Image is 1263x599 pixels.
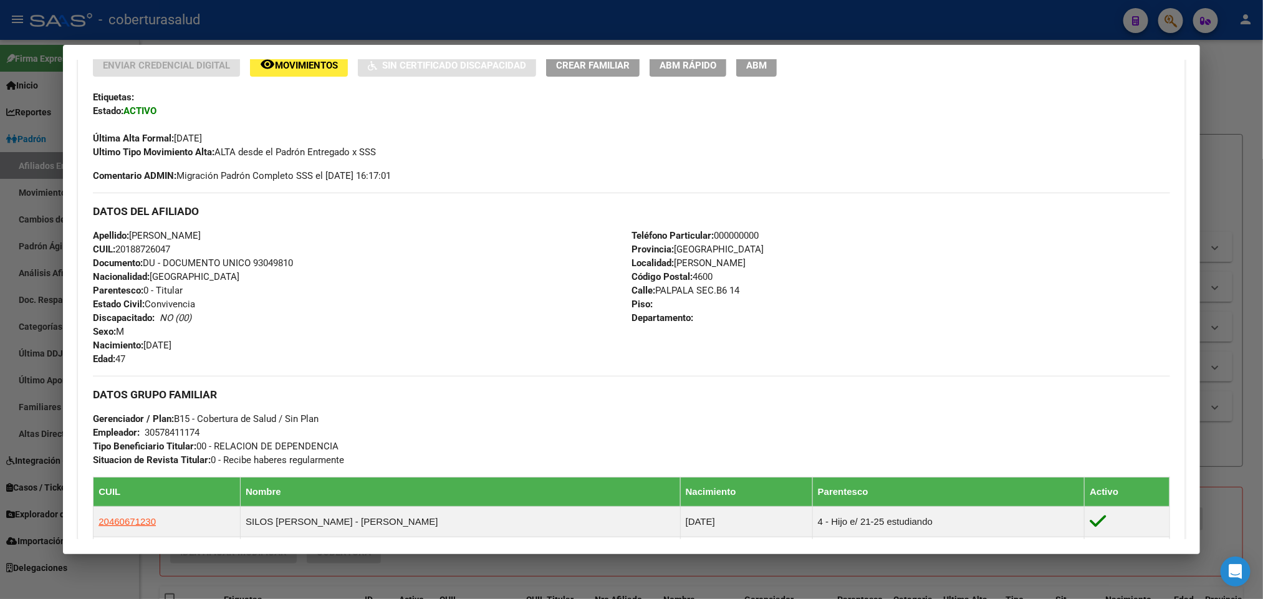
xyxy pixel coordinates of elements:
[736,54,777,77] button: ABM
[103,60,230,71] span: Enviar Credencial Digital
[93,441,196,452] strong: Tipo Beneficiario Titular:
[93,340,171,351] span: [DATE]
[93,353,115,365] strong: Edad:
[1085,477,1169,507] th: Activo
[680,507,812,537] td: [DATE]
[631,244,674,255] strong: Provincia:
[93,299,145,310] strong: Estado Civil:
[812,507,1084,537] td: 4 - Hijo e/ 21-25 estudiando
[160,312,191,323] i: NO (00)
[382,60,526,71] span: Sin Certificado Discapacidad
[275,60,338,71] span: Movimientos
[93,441,339,452] span: 00 - RELACION DE DEPENDENCIA
[631,230,714,241] strong: Teléfono Particular:
[93,388,1169,401] h3: DATOS GRUPO FAMILIAR
[93,230,129,241] strong: Apellido:
[93,146,376,158] span: ALTA desde el Padrón Entregado x SSS
[98,516,156,527] span: 20460671230
[241,477,681,507] th: Nombre
[93,326,124,337] span: M
[631,257,746,269] span: [PERSON_NAME]
[812,477,1084,507] th: Parentesco
[631,312,693,323] strong: Departamento:
[260,57,275,72] mat-icon: remove_red_eye
[631,244,764,255] span: [GEOGRAPHIC_DATA]
[631,299,653,310] strong: Piso:
[358,54,536,77] button: Sin Certificado Discapacidad
[680,537,812,568] td: [DATE]
[241,537,681,568] td: [PERSON_NAME]
[631,230,759,241] span: 000000000
[93,170,176,181] strong: Comentario ADMIN:
[93,54,240,77] button: Enviar Credencial Digital
[546,54,640,77] button: Crear Familiar
[556,60,630,71] span: Crear Familiar
[241,507,681,537] td: SILOS [PERSON_NAME] - [PERSON_NAME]
[650,54,726,77] button: ABM Rápido
[93,133,174,144] strong: Última Alta Formal:
[94,477,241,507] th: CUIL
[631,271,713,282] span: 4600
[93,454,211,466] strong: Situacion de Revista Titular:
[680,477,812,507] th: Nacimiento
[93,133,202,144] span: [DATE]
[93,454,344,466] span: 0 - Recibe haberes regularmente
[93,92,134,103] strong: Etiquetas:
[93,146,214,158] strong: Ultimo Tipo Movimiento Alta:
[93,244,170,255] span: 20188726047
[631,257,674,269] strong: Localidad:
[746,60,767,71] span: ABM
[123,105,156,117] strong: ACTIVO
[631,285,655,296] strong: Calle:
[660,60,716,71] span: ABM Rápido
[631,271,693,282] strong: Código Postal:
[93,204,1169,218] h3: DATOS DEL AFILIADO
[93,244,115,255] strong: CUIL:
[93,299,195,310] span: Convivencia
[145,426,199,439] div: 30578411174
[93,169,391,183] span: Migración Padrón Completo SSS el [DATE] 16:17:01
[93,326,116,337] strong: Sexo:
[93,271,150,282] strong: Nacionalidad:
[93,413,319,424] span: B15 - Cobertura de Salud / Sin Plan
[93,257,293,269] span: DU - DOCUMENTO UNICO 93049810
[631,285,739,296] span: PALPALA SEC.B6 14
[812,537,1084,568] td: 1 - Cónyuge
[93,340,143,351] strong: Nacimiento:
[93,413,174,424] strong: Gerenciador / Plan:
[93,105,123,117] strong: Estado:
[93,257,143,269] strong: Documento:
[93,312,155,323] strong: Discapacitado:
[93,230,201,241] span: [PERSON_NAME]
[93,285,183,296] span: 0 - Titular
[93,271,239,282] span: [GEOGRAPHIC_DATA]
[1221,557,1251,587] div: Open Intercom Messenger
[93,353,125,365] span: 47
[250,54,348,77] button: Movimientos
[93,285,143,296] strong: Parentesco:
[93,427,140,438] strong: Empleador:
